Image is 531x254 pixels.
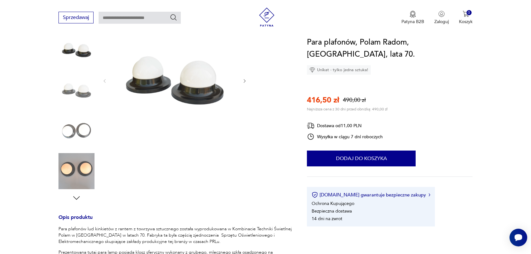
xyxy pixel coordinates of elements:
iframe: Smartsupp widget button [510,229,527,246]
button: Szukaj [170,14,177,21]
button: Zaloguj [434,11,449,25]
img: Ikonka użytkownika [438,11,445,17]
button: Patyna B2B [401,11,424,25]
button: Sprzedawaj [58,12,94,23]
p: Patyna B2B [401,19,424,25]
img: Zdjęcie produktu Para plafonów, Polam Radom, Polska, lata 70. [58,113,95,149]
button: 0Koszyk [459,11,473,25]
img: Ikona certyfikatu [312,192,318,198]
p: Para plafonów lud kinkietów z rantem z towrzywa sztucznego została wyprodukowana w Kombinacie Tec... [58,226,292,245]
h3: Opis produktu [58,215,292,226]
p: 416,50 zł [307,95,339,105]
li: Ochrona Kupującego [312,201,354,207]
a: Ikona medaluPatyna B2B [401,11,424,25]
div: Wysyłka w ciągu 7 dni roboczych [307,133,383,140]
p: Koszyk [459,19,473,25]
button: [DOMAIN_NAME] gwarantuje bezpieczne zakupy [312,192,430,198]
img: Ikona diamentu [309,67,315,73]
a: Sprzedawaj [58,16,94,20]
div: Unikat - tylko jedna sztuka! [307,65,371,75]
p: Zaloguj [434,19,449,25]
img: Zdjęcie produktu Para plafonów, Polam Radom, Polska, lata 70. [58,153,95,189]
button: Dodaj do koszyka [307,151,416,166]
img: Ikona dostawy [307,122,314,130]
p: 490,00 zł [343,96,366,104]
img: Zdjęcie produktu Para plafonów, Polam Radom, Polska, lata 70. [58,32,95,68]
img: Ikona koszyka [463,11,469,17]
h1: Para plafonów, Polam Radom, [GEOGRAPHIC_DATA], lata 70. [307,36,473,60]
img: Zdjęcie produktu Para plafonów, Polam Radom, Polska, lata 70. [58,72,95,108]
img: Ikona strzałki w prawo [429,193,430,196]
li: Bezpieczna dostawa [312,208,352,214]
li: 14 dni na zwrot [312,216,342,222]
img: Ikona medalu [410,11,416,18]
img: Patyna - sklep z meblami i dekoracjami vintage [257,8,276,27]
div: Dostawa od 11,00 PLN [307,122,383,130]
img: Zdjęcie produktu Para plafonów, Polam Radom, Polska, lata 70. [114,19,236,141]
p: Najniższa cena z 30 dni przed obniżką: 490,00 zł [307,107,388,112]
div: 0 [467,10,472,15]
